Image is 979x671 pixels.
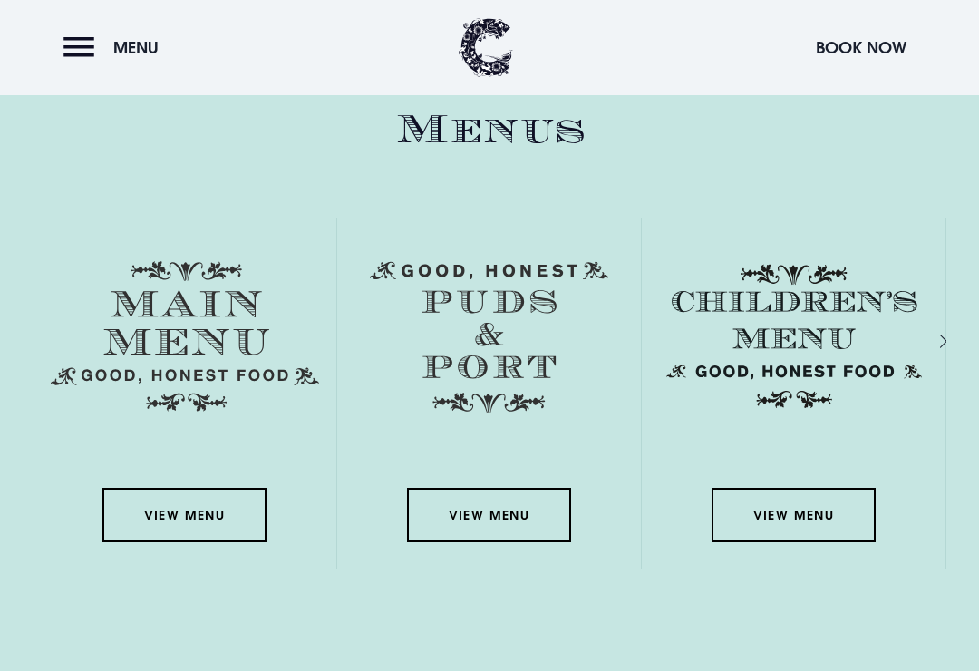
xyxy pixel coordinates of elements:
[113,37,159,58] span: Menu
[33,106,946,154] h2: Menus
[712,488,875,542] a: View Menu
[660,261,928,412] img: Childrens Menu 1
[916,328,933,355] div: Next slide
[370,261,608,413] img: Menu puds and port
[102,488,266,542] a: View Menu
[459,18,513,77] img: Clandeboye Lodge
[51,261,319,412] img: Menu main menu
[407,488,570,542] a: View Menu
[63,28,168,67] button: Menu
[807,28,916,67] button: Book Now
